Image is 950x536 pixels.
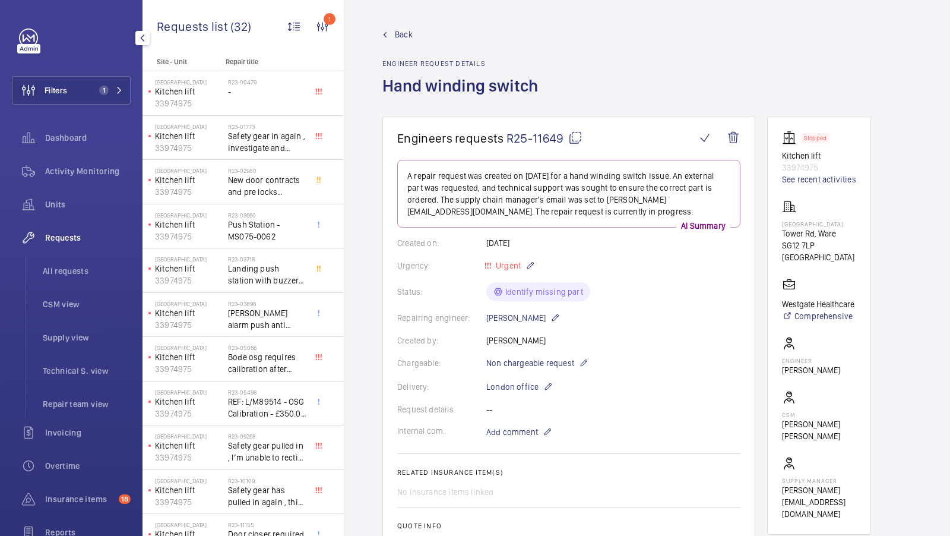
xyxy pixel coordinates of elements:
p: 33974975 [155,231,223,242]
span: R25-11649 [506,131,582,146]
span: 1 [99,86,109,95]
p: 33974975 [155,408,223,420]
p: [PERSON_NAME][EMAIL_ADDRESS][DOMAIN_NAME] [782,484,856,520]
span: Technical S. view [43,365,131,377]
span: Dashboard [45,132,131,144]
span: Requests list [157,19,230,34]
p: Site - Unit [142,58,221,66]
h2: R23-10109 [228,477,306,484]
a: See recent activities [782,174,856,185]
span: CSM view [43,298,131,310]
h2: Engineer request details [382,59,545,68]
h2: R23-03718 [228,256,306,263]
p: Kitchen lift [155,351,223,363]
p: 33974975 [155,275,223,286]
h2: R23-05066 [228,344,306,351]
h2: Quote info [397,522,740,530]
p: Tower Rd, Ware [782,228,856,239]
span: Units [45,198,131,210]
p: 33974975 [155,142,223,154]
p: [GEOGRAPHIC_DATA] [155,344,223,351]
span: 18 [119,494,131,504]
span: Back [395,29,413,40]
img: elevator.svg [782,131,801,145]
p: [GEOGRAPHIC_DATA] [782,220,856,228]
p: [PERSON_NAME] [782,364,840,376]
p: [GEOGRAPHIC_DATA] [155,389,223,396]
p: [GEOGRAPHIC_DATA] [155,521,223,528]
h2: R23-03896 [228,300,306,307]
p: Kitchen lift [155,174,223,186]
p: Kitchen lift [155,396,223,408]
h1: Hand winding switch [382,75,545,116]
span: REF: L/M89514 - OSG Calibration - £350.00 + VAT NORMAL SERVICE [228,396,306,420]
p: 33974975 [155,319,223,331]
span: Insurance items [45,493,114,505]
span: Push Station - MS075-0062 [228,219,306,242]
p: Kitchen lift [155,440,223,452]
p: [GEOGRAPHIC_DATA] [155,123,223,130]
span: Repair team view [43,398,131,410]
p: [PERSON_NAME] [486,311,560,325]
h2: R23-09268 [228,433,306,440]
p: 33974975 [155,452,223,464]
p: Supply manager [782,477,856,484]
p: Kitchen lift [155,484,223,496]
p: Kitchen lift [782,150,856,162]
p: [GEOGRAPHIC_DATA] [155,212,223,219]
p: [GEOGRAPHIC_DATA] [155,78,223,86]
p: [GEOGRAPHIC_DATA] [155,433,223,440]
span: Invoicing [45,427,131,439]
span: All requests [43,265,131,277]
p: Kitchen lift [155,307,223,319]
h2: R23-02980 [228,167,306,174]
p: [GEOGRAPHIC_DATA] [155,300,223,307]
h2: R23-01773 [228,123,306,130]
p: [GEOGRAPHIC_DATA] [155,256,223,263]
p: CSM [782,411,856,418]
p: 33974975 [155,97,223,109]
span: Filters [45,84,67,96]
p: AI Summary [676,220,730,232]
span: Overtime [45,460,131,472]
span: Landing push station with buzzer as discussed - [228,263,306,286]
p: SG12 7LP [GEOGRAPHIC_DATA] [782,239,856,263]
button: Filters1 [12,76,131,105]
span: [PERSON_NAME] alarm push anti vandal ( non illuminated )1020042 @£104.31 each x2 [228,307,306,331]
span: Non chargeable request [486,357,574,369]
p: Kitchen lift [155,263,223,275]
p: London office [486,380,553,394]
p: 33974975 [155,496,223,508]
span: Urgent [493,261,521,270]
p: 33974975 [155,363,223,375]
span: New door contracts and pre locks required, all pictures sent to [PERSON_NAME] - Please quote for ... [228,174,306,198]
span: Add comment [486,426,538,438]
h2: R23-11155 [228,521,306,528]
p: 33974975 [782,162,856,174]
span: Safety gear has pulled in again , this requires pulling out and a3 possibly needs attention [228,484,306,508]
span: Requests [45,232,131,244]
p: Engineer [782,357,840,364]
p: Kitchen lift [155,219,223,231]
p: Kitchen lift [155,130,223,142]
p: Kitchen lift [155,86,223,97]
span: Supply view [43,332,131,343]
h2: R23-03660 [228,212,306,219]
p: 33974975 [155,186,223,198]
span: Activity Monitoring [45,165,131,177]
a: Comprehensive [782,310,854,322]
p: Repair title [226,58,304,66]
h2: Related insurance item(s) [397,468,740,477]
p: Stopped [804,136,826,140]
p: [GEOGRAPHIC_DATA] [155,477,223,484]
p: Westgate Healthcare [782,298,854,310]
span: Safety gear pulled in , I’m unable to rectify this . Lift shut down for repairs , this has happen... [228,440,306,464]
p: A repair request was created on [DATE] for a hand winding switch issue. An external part was requ... [407,170,730,217]
p: [GEOGRAPHIC_DATA] [155,167,223,174]
span: Safety gear in again , investigate and repair required also osg I suspect needs Calibration - [228,130,306,154]
h2: R23-05498 [228,389,306,396]
h2: R23-00479 [228,78,306,86]
span: Bode osg requires calibration after failing a few times [228,351,306,375]
p: [PERSON_NAME] [PERSON_NAME] [782,418,856,442]
span: Engineers requests [397,131,504,146]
